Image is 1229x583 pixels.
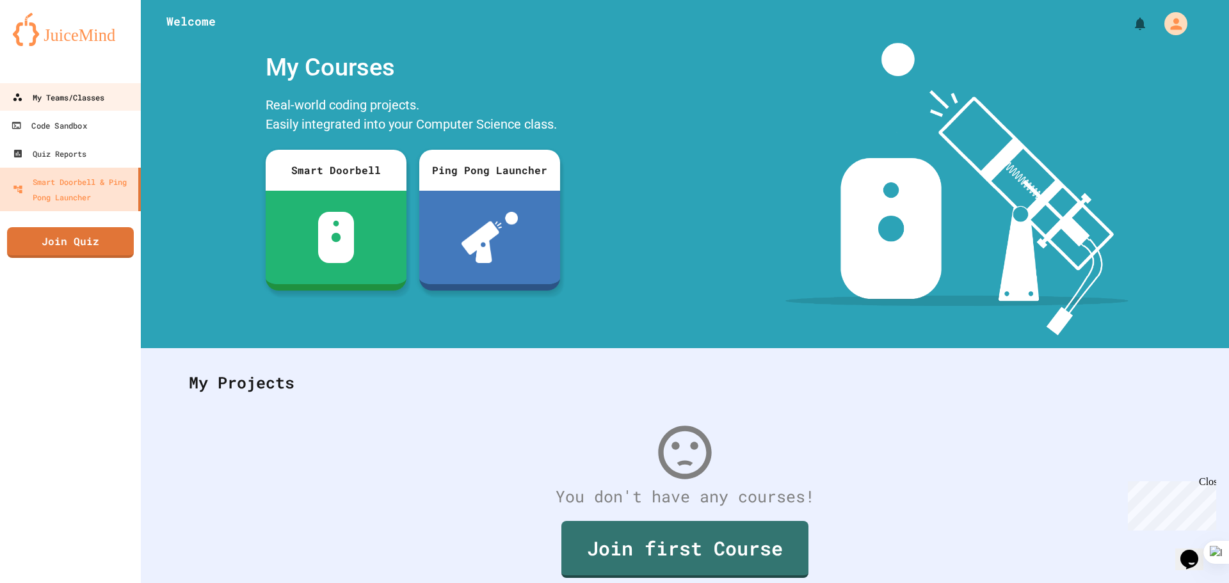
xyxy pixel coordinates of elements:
[318,212,355,263] img: sdb-white.svg
[5,5,88,81] div: Chat with us now!Close
[1123,476,1216,531] iframe: chat widget
[7,227,134,258] a: Join Quiz
[11,118,86,134] div: Code Sandbox
[13,174,133,205] div: Smart Doorbell & Ping Pong Launcher
[1175,532,1216,570] iframe: chat widget
[13,146,86,161] div: Quiz Reports
[561,521,808,578] a: Join first Course
[266,150,406,191] div: Smart Doorbell
[419,150,560,191] div: Ping Pong Launcher
[176,358,1194,408] div: My Projects
[462,212,518,263] img: ppl-with-ball.png
[1109,13,1151,35] div: My Notifications
[176,484,1194,509] div: You don't have any courses!
[785,43,1129,335] img: banner-image-my-projects.png
[1151,9,1191,38] div: My Account
[259,43,566,92] div: My Courses
[259,92,566,140] div: Real-world coding projects. Easily integrated into your Computer Science class.
[12,90,104,105] div: My Teams/Classes
[13,13,128,46] img: logo-orange.svg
